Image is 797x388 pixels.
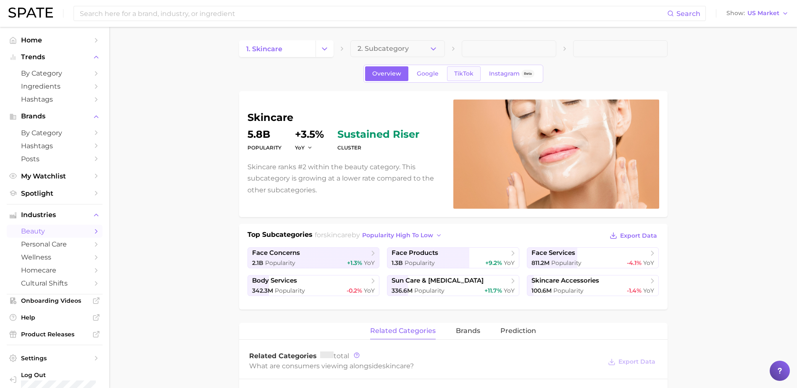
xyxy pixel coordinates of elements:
span: face products [392,249,438,257]
span: 336.6m [392,287,413,294]
span: homecare [21,266,88,274]
span: YoY [504,259,515,267]
span: YoY [295,144,305,151]
span: cultural shifts [21,279,88,287]
a: 1. skincare [239,40,316,57]
span: Prediction [500,327,536,335]
span: skincare [382,362,410,370]
span: Help [21,314,88,321]
span: wellness [21,253,88,261]
a: cultural shifts [7,277,103,290]
span: TikTok [454,70,473,77]
div: What are consumers viewing alongside ? [249,360,602,372]
span: +9.2% [485,259,502,267]
button: Brands [7,110,103,123]
a: wellness [7,251,103,264]
span: US Market [747,11,779,16]
span: brands [456,327,480,335]
a: Google [410,66,446,81]
span: by Category [21,129,88,137]
a: face products1.3b Popularity+9.2% YoY [387,247,519,268]
span: Popularity [265,259,295,267]
span: YoY [364,287,375,294]
span: 811.2m [531,259,550,267]
input: Search here for a brand, industry, or ingredient [79,6,667,21]
span: Hashtags [21,142,88,150]
span: Popularity [551,259,581,267]
span: Onboarding Videos [21,297,88,304]
a: beauty [7,225,103,238]
span: related categories [370,327,436,335]
span: Home [21,36,88,44]
a: Overview [365,66,408,81]
a: face concerns2.1b Popularity+1.3% YoY [247,247,380,268]
button: Trends [7,51,103,63]
span: skincare accessories [531,277,599,285]
a: Hashtags [7,139,103,152]
a: Ingredients [7,80,103,93]
a: by Category [7,126,103,139]
a: InstagramBeta [482,66,542,81]
span: Google [417,70,439,77]
span: face services [531,249,575,257]
a: skincare accessories100.6m Popularity-1.4% YoY [527,275,659,296]
a: body services342.3m Popularity-0.2% YoY [247,275,380,296]
span: -4.1% [627,259,642,267]
a: My Watchlist [7,170,103,183]
span: 1. skincare [246,45,282,53]
a: face services811.2m Popularity-4.1% YoY [527,247,659,268]
span: Log Out [21,371,128,379]
span: Industries [21,211,88,219]
span: body services [252,277,297,285]
span: face concerns [252,249,300,257]
dt: cluster [337,143,419,153]
a: Posts [7,152,103,165]
span: -0.2% [347,287,362,294]
span: Brands [21,113,88,120]
button: ShowUS Market [724,8,791,19]
a: sun care & [MEDICAL_DATA]336.6m Popularity+11.7% YoY [387,275,519,296]
dt: Popularity [247,143,281,153]
span: YoY [643,259,654,267]
span: Popularity [275,287,305,294]
span: 1.3b [392,259,403,267]
span: sun care & [MEDICAL_DATA] [392,277,484,285]
span: Hashtags [21,95,88,103]
span: Beta [524,70,532,77]
a: Spotlight [7,187,103,200]
a: Product Releases [7,328,103,341]
span: Spotlight [21,189,88,197]
span: personal care [21,240,88,248]
span: Popularity [405,259,435,267]
button: Industries [7,209,103,221]
button: 2. Subcategory [350,40,445,57]
span: for by [315,231,445,239]
span: total [320,352,349,360]
a: Help [7,311,103,324]
span: 342.3m [252,287,273,294]
a: TikTok [447,66,481,81]
h1: skincare [247,113,443,123]
a: Onboarding Videos [7,294,103,307]
span: popularity high to low [362,232,433,239]
a: personal care [7,238,103,251]
span: YoY [504,287,515,294]
span: by Category [21,69,88,77]
dd: +3.5% [295,129,324,139]
span: Ingredients [21,82,88,90]
h1: Top Subcategories [247,230,313,242]
span: Export Data [618,358,655,365]
span: Show [726,11,745,16]
a: Settings [7,352,103,364]
p: Skincare ranks #2 within the beauty category. This subcategory is growing at a lower rate compare... [247,161,443,196]
span: -1.4% [627,287,642,294]
span: sustained riser [337,129,419,139]
button: Change Category [316,40,334,57]
span: Posts [21,155,88,163]
dd: 5.8b [247,129,281,139]
span: YoY [643,287,654,294]
span: Export Data [620,232,657,239]
span: beauty [21,227,88,235]
a: Hashtags [7,93,103,106]
span: Related Categories [249,352,317,360]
